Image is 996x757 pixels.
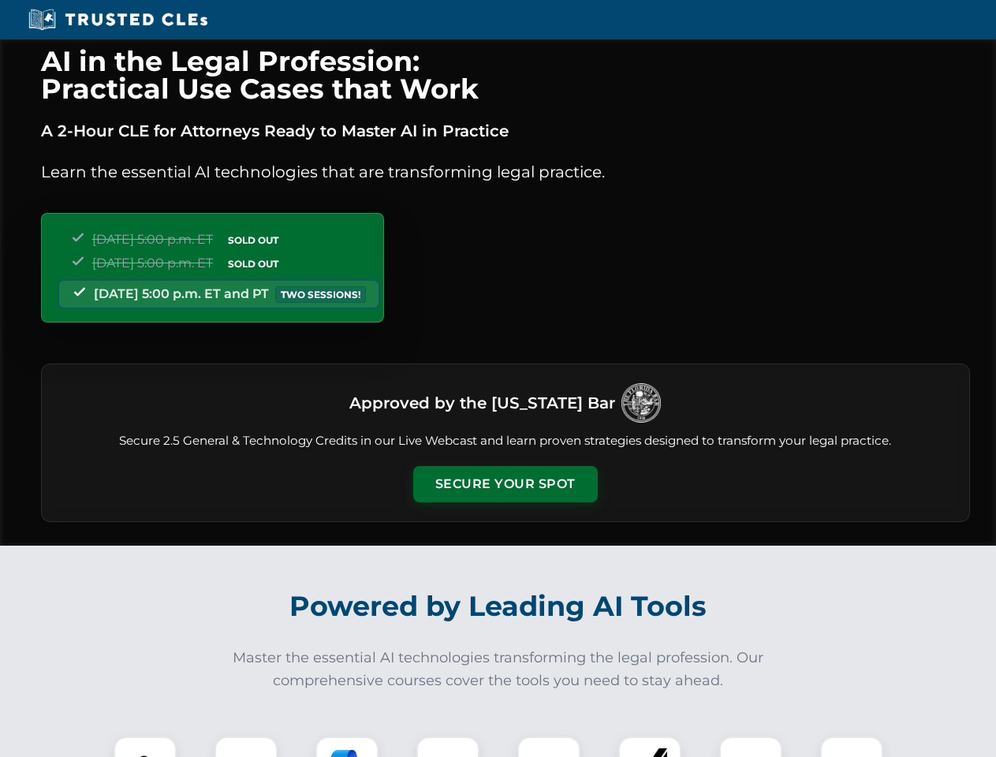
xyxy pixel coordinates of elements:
p: Learn the essential AI technologies that are transforming legal practice. [41,159,970,185]
p: Secure 2.5 General & Technology Credits in our Live Webcast and learn proven strategies designed ... [61,432,950,450]
span: SOLD OUT [222,255,284,272]
img: Trusted CLEs [24,8,212,32]
p: A 2-Hour CLE for Attorneys Ready to Master AI in Practice [41,118,970,144]
span: [DATE] 5:00 p.m. ET [92,232,213,247]
img: Logo [621,383,661,423]
span: [DATE] 5:00 p.m. ET [92,255,213,270]
h2: Powered by Leading AI Tools [62,579,935,634]
h3: Approved by the [US_STATE] Bar [349,389,615,417]
h1: AI in the Legal Profession: Practical Use Cases that Work [41,47,970,103]
button: Secure Your Spot [413,466,598,502]
span: SOLD OUT [222,232,284,248]
p: Master the essential AI technologies transforming the legal profession. Our comprehensive courses... [222,647,774,692]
